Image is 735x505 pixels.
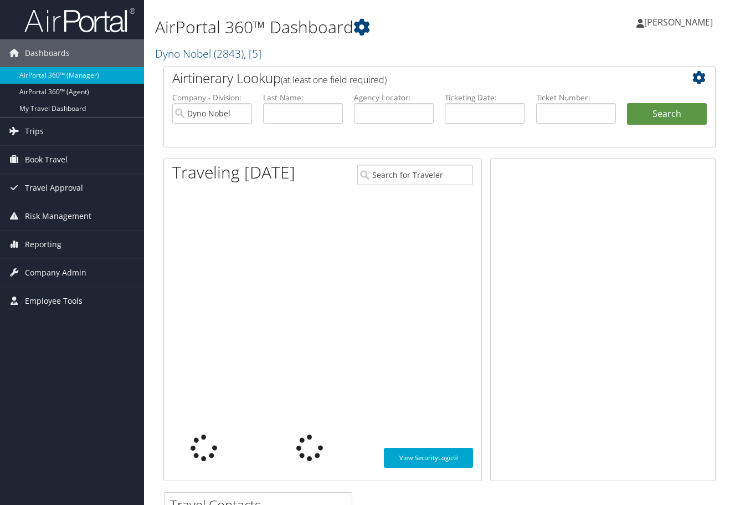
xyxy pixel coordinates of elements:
h1: AirPortal 360™ Dashboard [155,16,534,39]
label: Ticketing Date: [445,92,525,103]
span: Dashboards [25,39,70,67]
span: Reporting [25,231,61,258]
span: Book Travel [25,146,68,174]
span: Trips [25,118,44,145]
span: , [ 5 ] [244,46,261,61]
label: Last Name: [263,92,343,103]
span: Company Admin [25,259,86,287]
span: Travel Approval [25,174,83,202]
a: View SecurityLogic® [384,448,473,468]
input: Search for Traveler [357,165,473,185]
span: Risk Management [25,202,91,230]
a: Dyno Nobel [155,46,261,61]
span: [PERSON_NAME] [644,16,713,28]
button: Search [627,103,707,125]
label: Ticket Number: [536,92,616,103]
span: ( 2843 ) [214,46,244,61]
a: [PERSON_NAME] [636,6,724,39]
label: Agency Locator: [354,92,434,103]
h1: Traveling [DATE] [172,161,295,184]
img: airportal-logo.png [24,7,135,33]
label: Company - Division: [172,92,252,103]
h2: Airtinerary Lookup [172,69,661,88]
span: (at least one field required) [281,74,387,86]
span: Employee Tools [25,287,83,315]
